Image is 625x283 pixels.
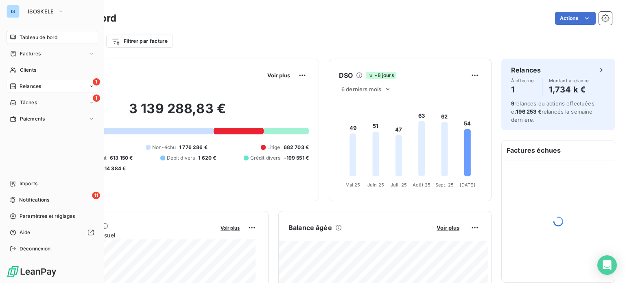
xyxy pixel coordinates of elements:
[597,255,617,275] div: Open Intercom Messenger
[460,182,475,188] tspan: [DATE]
[93,78,100,86] span: 1
[28,8,54,15] span: ISOSKELE
[413,182,431,188] tspan: Août 25
[218,224,242,231] button: Voir plus
[19,196,49,204] span: Notifications
[284,154,309,162] span: -199 551 €
[20,83,41,90] span: Relances
[167,154,195,162] span: Débit divers
[511,83,535,96] h4: 1
[502,140,615,160] h6: Factures échues
[152,144,176,151] span: Non-échu
[179,144,208,151] span: 1 776 286 €
[267,144,280,151] span: Litige
[341,86,381,92] span: 6 derniers mois
[250,154,281,162] span: Crédit divers
[555,12,596,25] button: Actions
[437,224,459,231] span: Voir plus
[345,182,361,188] tspan: Mai 25
[267,72,290,79] span: Voir plus
[20,99,37,106] span: Tâches
[7,265,57,278] img: Logo LeanPay
[20,180,37,187] span: Imports
[20,213,75,220] span: Paramètres et réglages
[92,192,100,199] span: 11
[434,224,462,231] button: Voir plus
[265,72,293,79] button: Voir plus
[511,100,514,107] span: 9
[20,115,45,123] span: Paiements
[511,100,594,123] span: relances ou actions effectuées et relancés la semaine dernière.
[20,66,36,74] span: Clients
[20,245,51,252] span: Déconnexion
[221,225,240,231] span: Voir plus
[46,101,309,125] h2: 3 139 288,83 €
[20,229,31,236] span: Aide
[511,65,541,75] h6: Relances
[198,154,216,162] span: 1 620 €
[366,72,396,79] span: -8 jours
[102,165,126,172] span: -14 384 €
[549,83,590,96] h4: 1,734 k €
[288,223,332,233] h6: Balance âgée
[435,182,454,188] tspan: Sept. 25
[46,231,215,239] span: Chiffre d'affaires mensuel
[339,70,353,80] h6: DSO
[516,108,541,115] span: 196 253 €
[284,144,309,151] span: 682 703 €
[391,182,407,188] tspan: Juil. 25
[511,78,535,83] span: À effectuer
[110,154,133,162] span: 613 150 €
[106,35,173,48] button: Filtrer par facture
[367,182,384,188] tspan: Juin 25
[20,50,41,57] span: Factures
[93,94,100,102] span: 1
[549,78,590,83] span: Montant à relancer
[20,34,57,41] span: Tableau de bord
[7,5,20,18] div: IS
[7,226,97,239] a: Aide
